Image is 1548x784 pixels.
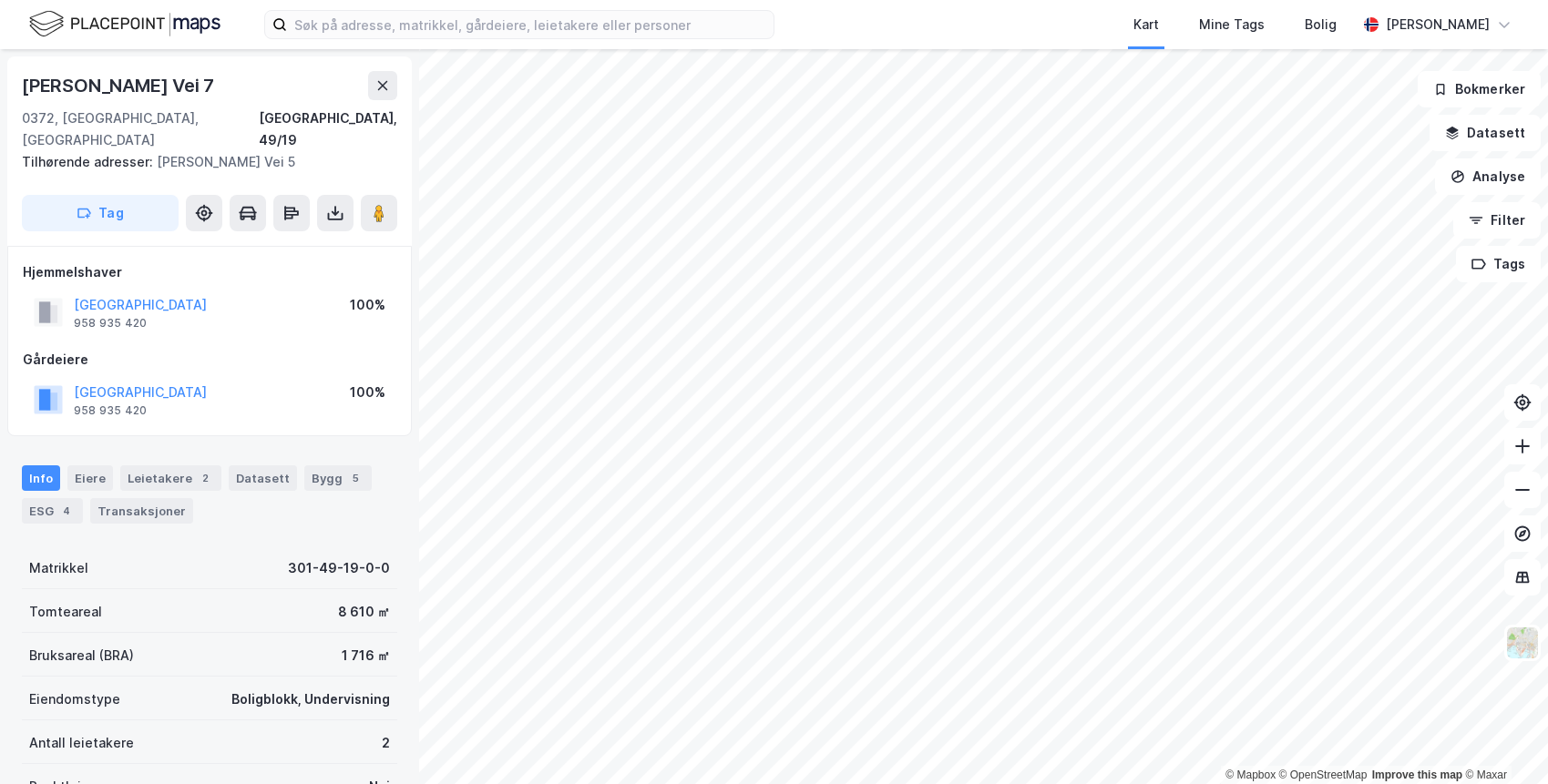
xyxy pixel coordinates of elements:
div: Leietakere [120,465,221,491]
button: Tags [1456,246,1541,282]
div: 301-49-19-0-0 [288,557,390,579]
div: Matrikkel [29,557,88,579]
div: Eiendomstype [29,688,120,710]
div: Gårdeiere [23,349,396,371]
input: Søk på adresse, matrikkel, gårdeiere, leietakere eller personer [287,11,774,38]
button: Analyse [1435,158,1541,195]
div: Boligblokk, Undervisning [231,688,390,710]
img: Z [1505,626,1540,660]
div: 4 [57,502,76,520]
div: Transaksjoner [90,498,193,524]
div: 958 935 420 [74,403,147,418]
img: logo.f888ab2527a4732fd821a326f86c7f29.svg [29,8,220,40]
div: [GEOGRAPHIC_DATA], 49/19 [259,107,397,151]
div: Mine Tags [1199,14,1265,36]
span: Tilhørende adresser: [22,154,157,169]
a: Improve this map [1372,769,1462,781]
div: 958 935 420 [74,316,147,331]
div: 100% [350,382,385,403]
div: Hjemmelshaver [23,261,396,283]
div: Eiere [67,465,113,491]
div: Bolig [1305,14,1337,36]
div: [PERSON_NAME] Vei 5 [22,151,383,173]
button: Filter [1453,202,1541,239]
div: [PERSON_NAME] Vei 7 [22,71,218,100]
div: 100% [350,294,385,316]
div: Datasett [229,465,297,491]
div: 8 610 ㎡ [338,601,390,623]
button: Tag [22,195,179,231]
div: Bygg [304,465,372,491]
div: 2 [382,732,390,754]
div: Tomteareal [29,601,102,623]
a: Mapbox [1225,769,1276,781]
div: 5 [346,469,364,487]
div: Antall leietakere [29,732,134,754]
div: Bruksareal (BRA) [29,645,134,667]
button: Datasett [1430,115,1541,151]
div: 0372, [GEOGRAPHIC_DATA], [GEOGRAPHIC_DATA] [22,107,259,151]
a: Maxar [1465,769,1507,781]
div: 1 716 ㎡ [342,645,390,667]
div: [PERSON_NAME] [1386,14,1490,36]
button: Bokmerker [1418,71,1541,107]
div: Kart [1133,14,1159,36]
div: Info [22,465,60,491]
a: OpenStreetMap [1279,769,1368,781]
div: ESG [22,498,83,524]
div: 2 [196,469,214,487]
